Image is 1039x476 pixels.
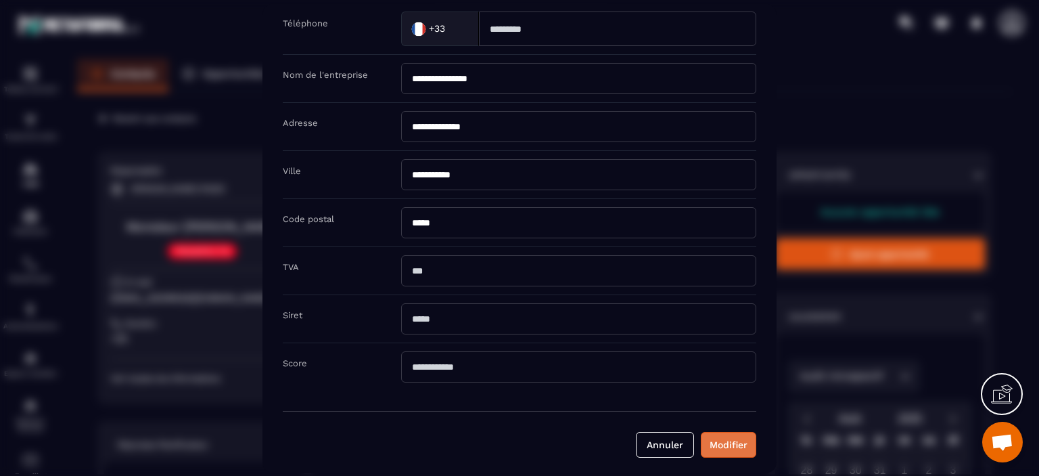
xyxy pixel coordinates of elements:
label: Ville [283,165,301,175]
img: Country Flag [405,15,432,42]
input: Search for option [448,18,465,39]
a: Ouvrir le chat [982,422,1023,462]
button: Modifier [701,431,756,457]
label: Code postal [283,213,334,223]
span: +33 [429,22,445,35]
div: Search for option [401,11,479,45]
label: Adresse [283,117,318,127]
label: Téléphone [283,18,328,28]
label: Siret [283,309,302,320]
label: Nom de l'entreprise [283,69,368,79]
button: Annuler [636,431,694,457]
label: TVA [283,261,299,272]
label: Score [283,358,307,368]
